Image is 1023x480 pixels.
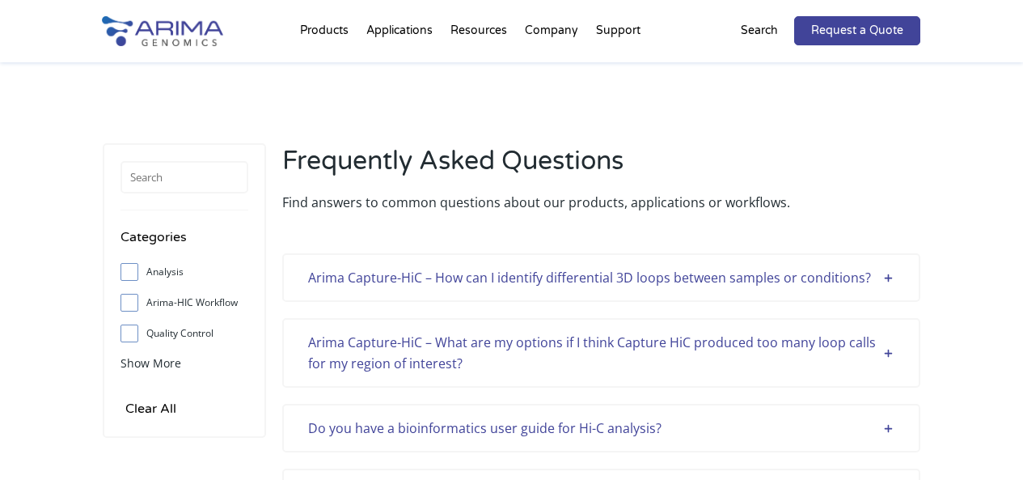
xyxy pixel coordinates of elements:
p: Search [741,20,778,41]
label: Arima-HIC Workflow [120,291,248,315]
span: Show More [120,355,181,371]
div: Arima Capture-HiC – What are my options if I think Capture HiC produced too many loop calls for m... [308,332,894,374]
p: Find answers to common questions about our products, applications or workflows. [282,192,920,213]
label: Quality Control [120,321,248,346]
div: Arima Capture-HiC – How can I identify differential 3D loops between samples or conditions? [308,267,894,288]
h2: Frequently Asked Questions [282,143,920,192]
input: Search [120,161,248,193]
label: Analysis [120,260,248,284]
h4: Categories [120,227,248,260]
input: Clear All [120,397,181,420]
a: Request a Quote [794,16,920,45]
img: Arima-Genomics-logo [102,16,223,46]
div: Do you have a bioinformatics user guide for Hi-C analysis? [308,418,894,439]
